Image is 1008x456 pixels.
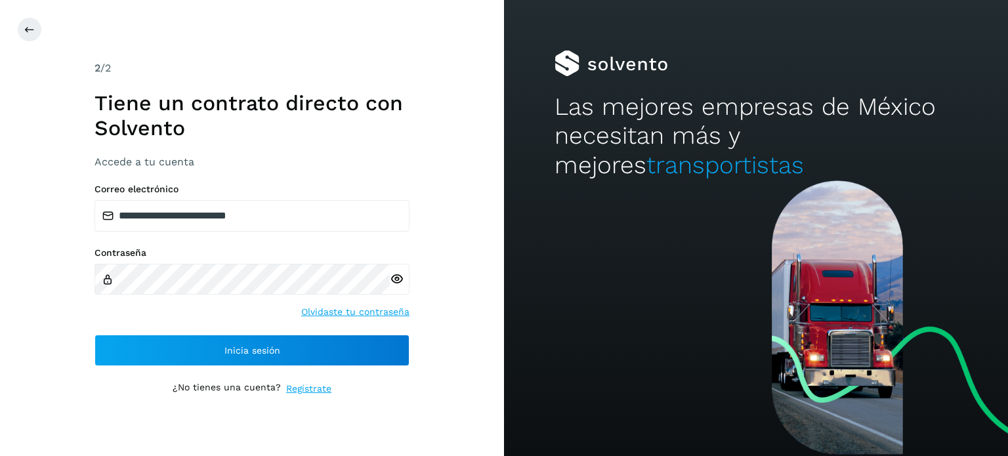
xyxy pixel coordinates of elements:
a: Regístrate [286,382,331,396]
span: 2 [94,62,100,74]
span: transportistas [646,151,804,179]
label: Contraseña [94,247,409,259]
a: Olvidaste tu contraseña [301,305,409,319]
label: Correo electrónico [94,184,409,195]
span: Inicia sesión [224,346,280,355]
h1: Tiene un contrato directo con Solvento [94,91,409,141]
h2: Las mejores empresas de México necesitan más y mejores [555,93,957,180]
div: /2 [94,60,409,76]
h3: Accede a tu cuenta [94,155,409,168]
button: Inicia sesión [94,335,409,366]
p: ¿No tienes una cuenta? [173,382,281,396]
